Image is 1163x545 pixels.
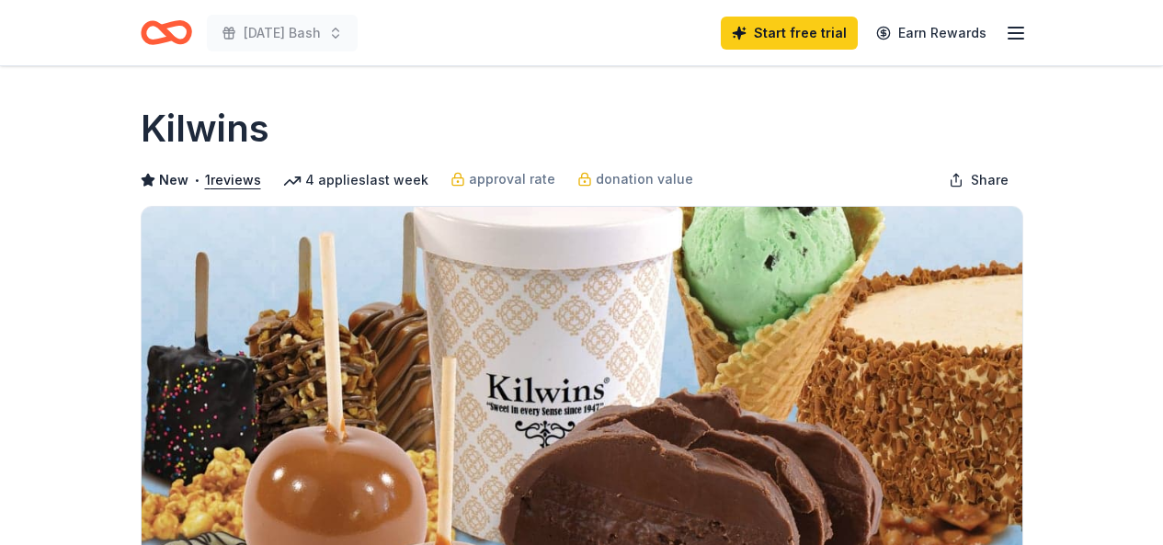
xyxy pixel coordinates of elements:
[207,15,358,51] button: [DATE] Bash
[141,11,192,54] a: Home
[159,169,188,191] span: New
[141,103,269,154] h1: Kilwins
[865,17,998,50] a: Earn Rewards
[283,169,428,191] div: 4 applies last week
[721,17,858,50] a: Start free trial
[244,22,321,44] span: [DATE] Bash
[577,168,693,190] a: donation value
[971,169,1009,191] span: Share
[205,169,261,191] button: 1reviews
[450,168,555,190] a: approval rate
[469,168,555,190] span: approval rate
[193,173,200,187] span: •
[596,168,693,190] span: donation value
[934,162,1023,199] button: Share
